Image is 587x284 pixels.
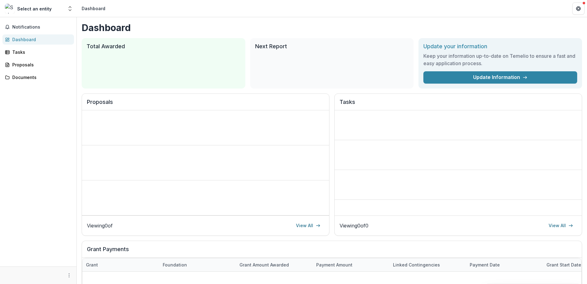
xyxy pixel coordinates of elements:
div: Tasks [12,49,69,55]
a: Proposals [2,60,74,70]
button: Open entity switcher [66,2,74,15]
h1: Dashboard [82,22,582,33]
a: Tasks [2,47,74,57]
button: More [65,272,73,279]
div: Dashboard [12,36,69,43]
h2: Grant Payments [87,246,577,258]
h2: Proposals [87,99,324,110]
h2: Next Report [255,43,409,50]
div: Dashboard [82,5,105,12]
div: Proposals [12,61,69,68]
a: Update Information [423,71,577,84]
div: Documents [12,74,69,81]
span: Notifications [12,25,72,30]
a: Dashboard [2,34,74,45]
h3: Keep your information up-to-date on Temelio to ensure a fast and easy application process. [423,52,577,67]
h2: Tasks [340,99,577,110]
a: View All [545,221,577,231]
nav: breadcrumb [79,4,108,13]
button: Notifications [2,22,74,32]
a: Documents [2,72,74,82]
img: Select an entity [5,4,15,14]
button: Get Help [572,2,585,15]
p: Viewing 0 of 0 [340,222,368,229]
a: View All [292,221,324,231]
h2: Update your information [423,43,577,50]
h2: Total Awarded [87,43,240,50]
p: Viewing 0 of [87,222,113,229]
div: Select an entity [17,6,52,12]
